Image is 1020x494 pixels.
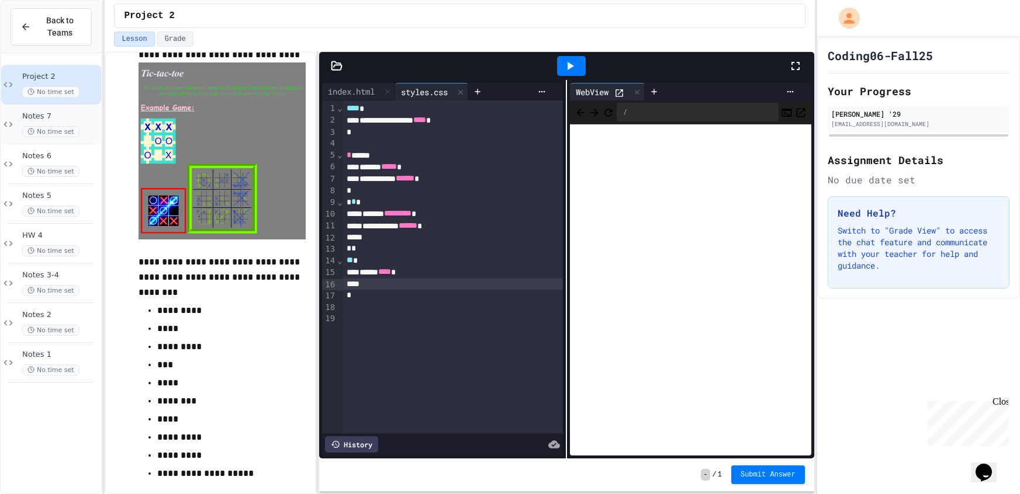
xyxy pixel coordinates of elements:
span: Notes 6 [22,151,99,161]
span: No time set [22,325,79,336]
button: Submit Answer [731,465,805,484]
span: - [701,469,710,481]
h3: Need Help? [838,206,1000,220]
div: index.html [322,85,381,98]
span: Fold line [337,197,343,207]
div: WebView [570,83,645,100]
span: Notes 1 [22,350,99,360]
span: No time set [22,86,79,98]
div: History [325,436,378,453]
span: No time set [22,245,79,256]
iframe: Web Preview [570,124,811,456]
h1: Coding06-Fall25 [828,47,933,64]
span: Fold line [337,256,343,265]
button: Console [781,105,793,119]
div: 3 [322,127,337,138]
iframe: chat widget [923,396,1008,446]
div: 8 [322,185,337,197]
div: 4 [322,138,337,149]
div: Chat with us now!Close [5,5,81,74]
div: styles.css [395,86,454,98]
span: Notes 2 [22,310,99,320]
div: 17 [322,290,337,302]
iframe: chat widget [971,447,1008,482]
h2: Assignment Details [828,152,1009,168]
div: 14 [322,255,337,267]
div: 11 [322,220,337,232]
span: Forward [589,105,600,119]
div: My Account [827,5,863,32]
div: 2 [322,114,337,126]
span: No time set [22,285,79,296]
div: 19 [322,313,337,325]
span: / [713,470,717,479]
div: 13 [322,243,337,255]
span: Notes 7 [22,112,99,121]
h2: Your Progress [828,83,1009,99]
span: Fold line [337,150,343,159]
div: [EMAIL_ADDRESS][DOMAIN_NAME] [831,120,1006,128]
div: 9 [322,197,337,208]
span: No time set [22,364,79,375]
div: / [617,103,778,121]
div: 10 [322,208,337,220]
div: 6 [322,161,337,173]
span: Back [575,105,586,119]
span: Fold line [337,103,343,113]
span: Project 2 [22,72,99,82]
div: WebView [570,86,614,98]
div: No due date set [828,173,1009,187]
span: No time set [22,166,79,177]
div: styles.css [395,83,468,100]
span: Notes 5 [22,191,99,201]
div: 16 [322,279,337,291]
span: HW 4 [22,231,99,241]
div: [PERSON_NAME] '29 [831,109,1006,119]
span: No time set [22,206,79,217]
button: Grade [157,32,193,47]
span: Project 2 [124,9,174,23]
button: Back to Teams [11,8,92,46]
button: Open in new tab [795,105,807,119]
div: 18 [322,302,337,314]
div: 5 [322,149,337,161]
span: Submit Answer [741,470,796,479]
div: index.html [322,83,395,100]
span: 1 [718,470,722,479]
span: Back to Teams [38,15,82,39]
p: Switch to "Grade View" to access the chat feature and communicate with your teacher for help and ... [838,225,1000,272]
span: Notes 3-4 [22,270,99,280]
button: Lesson [114,32,154,47]
div: 15 [322,267,337,279]
div: 1 [322,103,337,114]
div: 12 [322,232,337,244]
div: 7 [322,173,337,185]
span: No time set [22,126,79,137]
button: Refresh [603,105,614,119]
